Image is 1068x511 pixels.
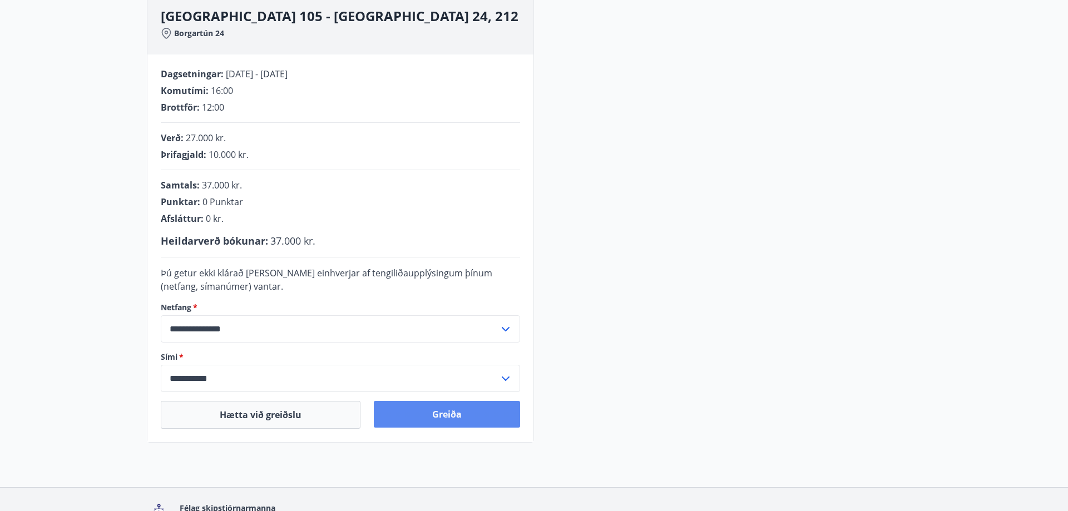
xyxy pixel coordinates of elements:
span: Verð : [161,132,184,144]
span: 16:00 [211,85,233,97]
button: Hætta við greiðslu [161,401,360,429]
h3: [GEOGRAPHIC_DATA] 105 - [GEOGRAPHIC_DATA] 24, 212 [161,7,533,26]
span: Dagsetningar : [161,68,224,80]
span: Brottför : [161,101,200,113]
span: 0 Punktar [202,196,243,208]
label: Netfang [161,302,520,313]
span: 12:00 [202,101,224,113]
span: Komutími : [161,85,209,97]
span: [DATE] - [DATE] [226,68,288,80]
span: 0 kr. [206,212,224,225]
span: Heildarverð bókunar : [161,234,268,247]
span: Afsláttur : [161,212,204,225]
span: 37.000 kr. [270,234,315,247]
button: Greiða [374,401,520,428]
span: 27.000 kr. [186,132,226,144]
label: Sími [161,351,520,363]
span: 37.000 kr. [202,179,242,191]
span: Punktar : [161,196,200,208]
span: Þú getur ekki klárað [PERSON_NAME] einhverjar af tengiliðaupplýsingum þínum (netfang, símanúmer) ... [161,267,492,292]
span: Samtals : [161,179,200,191]
span: Borgartún 24 [174,28,224,39]
span: Þrifagjald : [161,148,206,161]
span: 10.000 kr. [209,148,249,161]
